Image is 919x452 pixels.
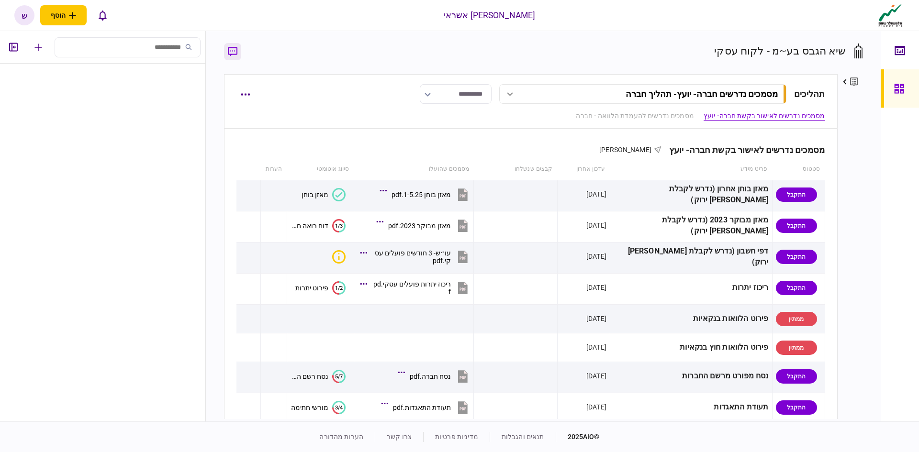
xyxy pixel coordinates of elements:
div: עו״ש- 3 חודשים פועלים עסקי.pdf [372,249,451,265]
th: מסמכים שהועלו [354,158,474,180]
div: [DATE] [586,283,606,292]
a: מסמכים נדרשים להעמדת הלוואה - חברה [576,111,694,121]
div: [PERSON_NAME] אשראי [444,9,536,22]
img: client company logo [876,3,905,27]
button: 1/2פירוט יתרות [295,281,346,295]
div: [DATE] [586,220,606,230]
a: מסמכים נדרשים לאישור בקשת חברה- יועץ [704,111,825,121]
div: פירוט הלוואות בנקאיות [614,308,769,330]
div: מסמכים נדרשים חברה- יועץ - תהליך חברה [626,89,778,99]
div: נסח רשם החברות [291,373,328,380]
div: פירוט יתרות [295,284,328,292]
div: התקבל [776,250,817,264]
button: ריכוז יתרות פועלים עסקי.pdf [362,277,471,298]
div: מאזן מבוקר 2023 (נדרש לקבלת [PERSON_NAME] ירוק) [614,215,769,237]
div: [DATE] [586,314,606,323]
div: © 2025 AIO [556,432,600,442]
button: תעודת התאגדות.pdf [383,397,470,418]
th: הערות [261,158,287,180]
text: 1/2 [335,285,343,291]
th: קבצים שנשלחו [474,158,558,180]
button: איכות לא מספקת [328,250,346,264]
button: 5/7נסח רשם החברות [291,370,346,383]
button: מאזן מבוקר 2023.pdf [379,215,470,236]
button: ש [14,5,34,25]
a: הערות מהדורה [319,433,363,441]
button: 3/4מורשי חתימה [291,401,346,414]
div: תהליכים [794,88,825,100]
div: תעודת התאגדות [614,397,769,418]
div: [DATE] [586,252,606,261]
div: ריכוז יתרות [614,277,769,298]
div: שיא הגבס בע~מ - לקוח עסקי [714,43,846,59]
text: 3/4 [335,404,343,410]
a: תנאים והגבלות [502,433,544,441]
div: התקבל [776,369,817,384]
button: מאזן בוחן [302,188,346,201]
button: פתח רשימת התראות [92,5,112,25]
div: מאזן מבוקר 2023.pdf [388,222,451,230]
div: איכות לא מספקת [332,250,346,264]
div: דוח רואה חשבון [291,222,328,230]
div: מסמכים נדרשים לאישור בקשת חברה- יועץ [661,145,825,155]
button: מסמכים נדרשים חברה- יועץ- תהליך חברה [499,84,786,104]
div: התקבל [776,400,817,415]
div: מאזן בוחן [302,191,328,198]
button: נסח חברה.pdf [400,365,470,387]
div: [DATE] [586,189,606,199]
div: מורשי חתימה [291,404,328,411]
div: תעודת התאגדות.pdf [393,404,451,411]
div: דפי חשבון (נדרש לקבלת [PERSON_NAME] ירוק) [614,246,769,268]
text: 1/3 [335,222,343,229]
th: סטטוס [772,158,825,180]
div: [DATE] [586,342,606,352]
div: מאזן בוחן אחרון (נדרש לקבלת [PERSON_NAME] ירוק) [614,184,769,206]
th: סיווג אוטומטי [287,158,354,180]
a: צרו קשר [387,433,412,441]
div: [DATE] [586,371,606,381]
text: 5/7 [335,373,343,379]
button: 1/3דוח רואה חשבון [291,219,346,232]
th: עדכון אחרון [558,158,610,180]
div: נסח חברה.pdf [410,373,451,380]
button: מאזן בוחן 1-5.25.pdf [382,184,470,205]
span: [PERSON_NAME] [599,146,651,154]
a: מדיניות פרטיות [435,433,478,441]
div: התקבל [776,187,817,202]
div: פירוט הלוואות חוץ בנקאיות [614,337,769,358]
div: ריכוז יתרות פועלים עסקי.pdf [372,280,451,296]
div: [DATE] [586,402,606,412]
div: נסח מפורט מרשם החברות [614,365,769,387]
div: מאזן בוחן 1-5.25.pdf [392,191,451,198]
div: ממתין [776,312,817,326]
th: פריט מידע [610,158,773,180]
button: עו״ש- 3 חודשים פועלים עסקי.pdf [362,246,471,267]
div: ממתין [776,341,817,355]
button: פתח תפריט להוספת לקוח [40,5,87,25]
div: התקבל [776,219,817,233]
div: התקבל [776,281,817,295]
